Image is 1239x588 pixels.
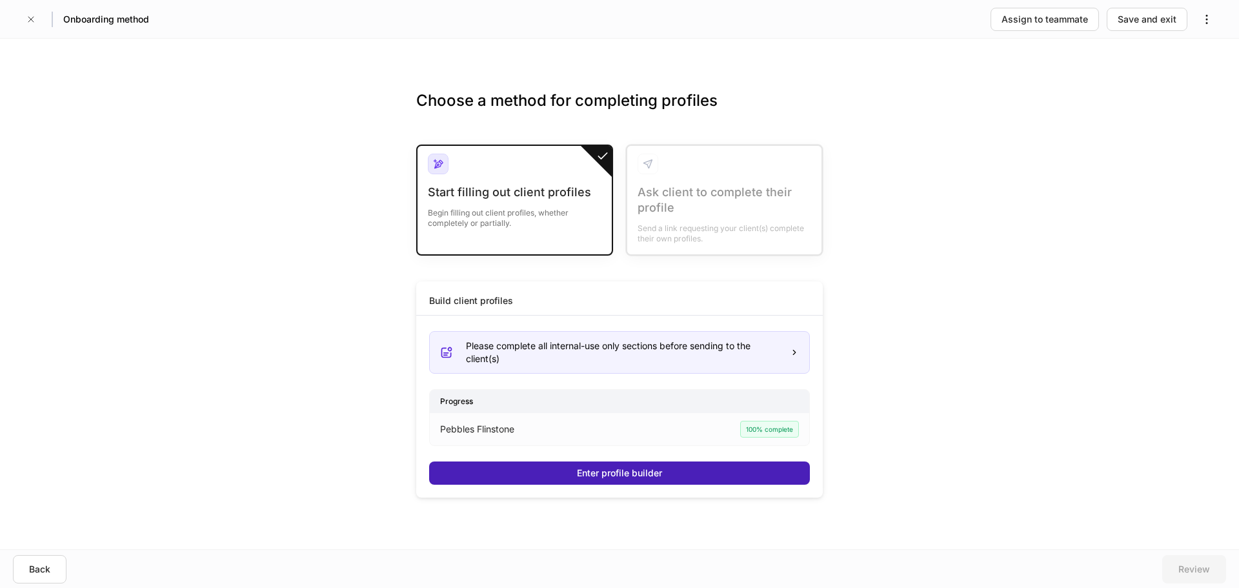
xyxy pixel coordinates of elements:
[429,461,810,485] button: Enter profile builder
[428,185,601,200] div: Start filling out client profiles
[740,421,799,438] div: 100% complete
[416,90,823,132] h3: Choose a method for completing profiles
[1178,563,1210,576] div: Review
[466,340,780,365] div: Please complete all internal-use only sections before sending to the client(s)
[577,467,662,480] div: Enter profile builder
[1162,555,1226,583] button: Review
[29,563,50,576] div: Back
[1002,13,1088,26] div: Assign to teammate
[63,13,149,26] h5: Onboarding method
[440,423,514,436] p: Pebbles Flinstone
[428,200,601,228] div: Begin filling out client profiles, whether completely or partially.
[13,555,66,583] button: Back
[1107,8,1187,31] button: Save and exit
[429,294,513,307] div: Build client profiles
[1118,13,1176,26] div: Save and exit
[430,390,809,412] div: Progress
[991,8,1099,31] button: Assign to teammate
